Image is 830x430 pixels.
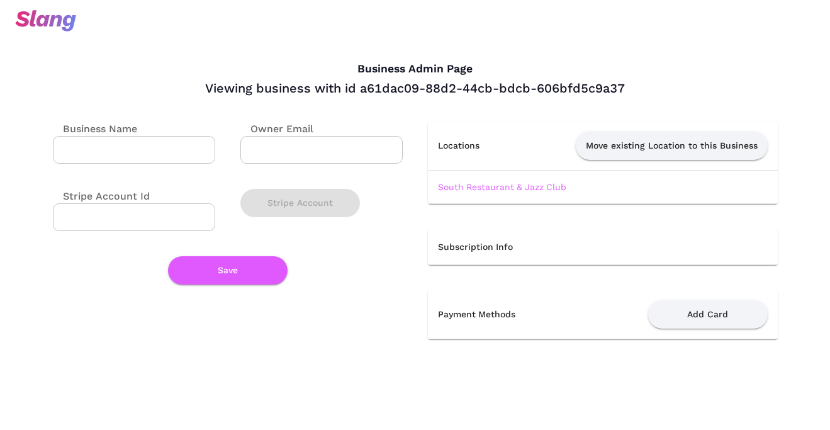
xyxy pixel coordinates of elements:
label: Business Name [53,122,137,136]
img: svg+xml;base64,PHN2ZyB3aWR0aD0iOTciIGhlaWdodD0iMzQiIHZpZXdCb3g9IjAgMCA5NyAzNCIgZmlsbD0ibm9uZSIgeG... [15,10,76,31]
th: Subscription Info [428,229,778,265]
th: Locations [428,122,507,171]
th: Payment Methods [428,290,572,339]
button: Save [168,256,288,285]
h4: Business Admin Page [53,62,778,76]
label: Owner Email [240,122,313,136]
a: Stripe Account [240,198,360,207]
div: Viewing business with id a61dac09-88d2-44cb-bdcb-606bfd5c9a37 [53,80,778,96]
a: Add Card [648,308,768,319]
button: Add Card [648,300,768,329]
a: South Restaurant & Jazz Club [438,182,566,192]
button: Move existing Location to this Business [576,132,768,160]
label: Stripe Account Id [53,189,150,203]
